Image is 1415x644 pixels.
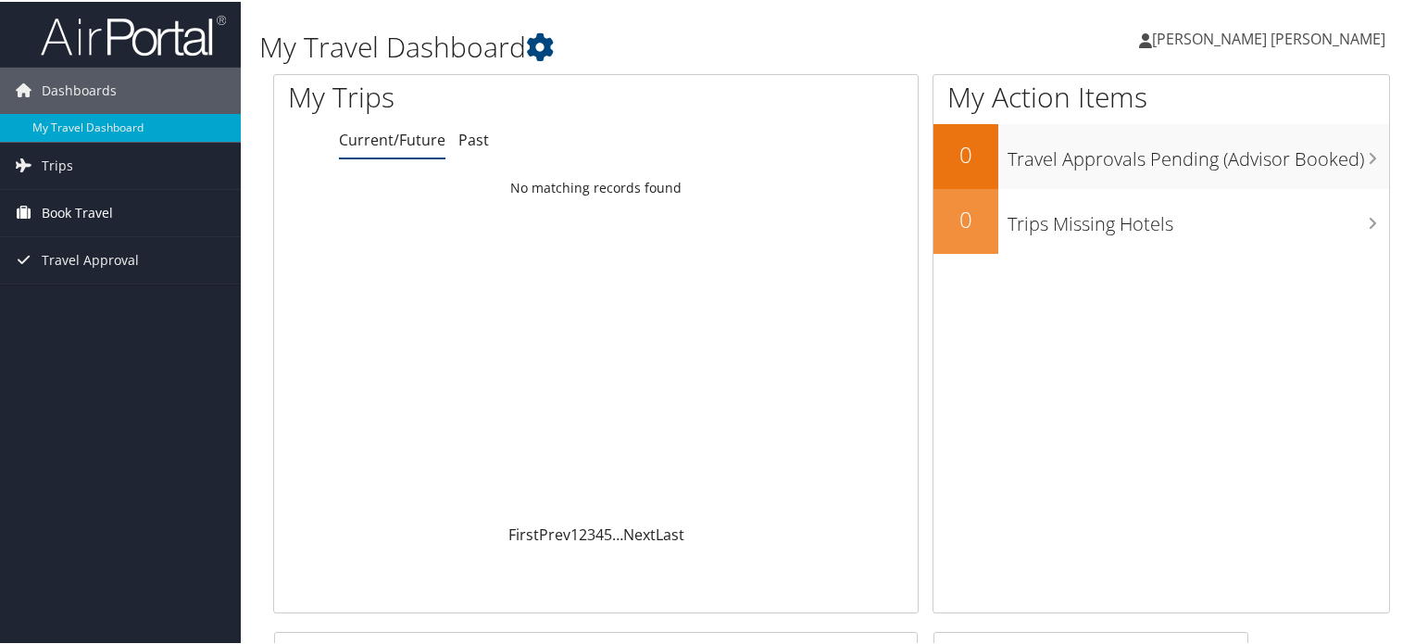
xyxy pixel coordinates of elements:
td: No matching records found [274,170,918,203]
a: 4 [595,523,604,543]
h2: 0 [933,202,998,234]
h3: Trips Missing Hotels [1008,200,1389,235]
a: Current/Future [339,128,445,148]
a: Prev [539,523,570,543]
span: Travel Approval [42,235,139,282]
a: 2 [579,523,587,543]
h1: My Travel Dashboard [259,26,1022,65]
a: [PERSON_NAME] [PERSON_NAME] [1139,9,1404,65]
a: First [508,523,539,543]
a: Next [623,523,656,543]
h1: My Trips [288,76,636,115]
a: Last [656,523,684,543]
span: Book Travel [42,188,113,234]
h2: 0 [933,137,998,169]
img: airportal-logo.png [41,12,226,56]
span: Trips [42,141,73,187]
h1: My Action Items [933,76,1389,115]
a: Past [458,128,489,148]
span: Dashboards [42,66,117,112]
a: 5 [604,523,612,543]
a: 0Travel Approvals Pending (Advisor Booked) [933,122,1389,187]
span: [PERSON_NAME] [PERSON_NAME] [1152,27,1385,47]
a: 1 [570,523,579,543]
h3: Travel Approvals Pending (Advisor Booked) [1008,135,1389,170]
a: 3 [587,523,595,543]
a: 0Trips Missing Hotels [933,187,1389,252]
span: … [612,523,623,543]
